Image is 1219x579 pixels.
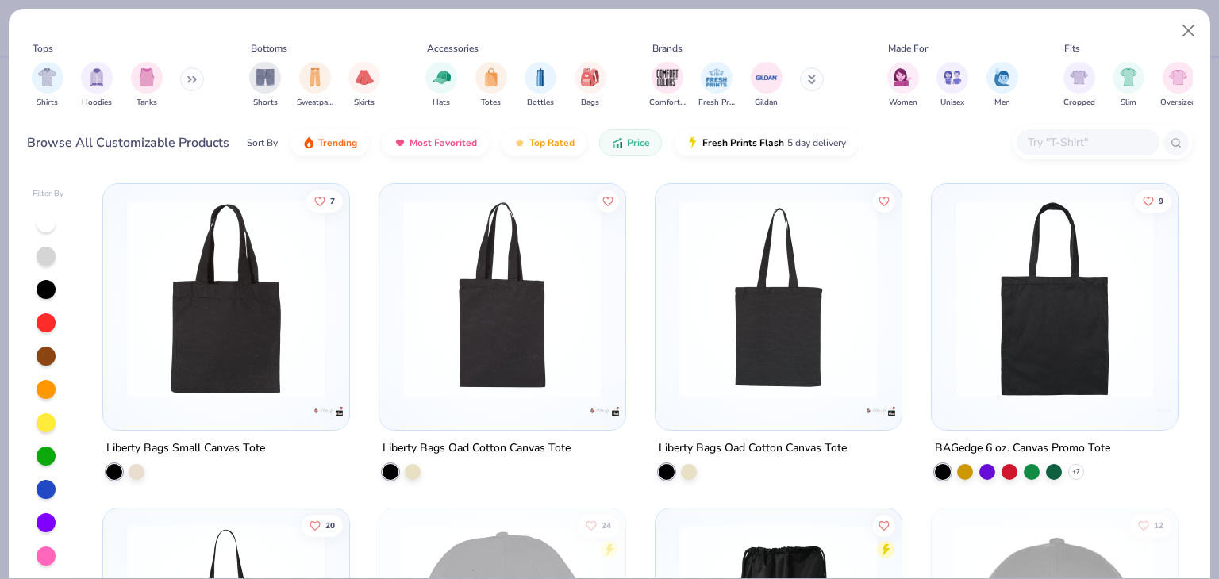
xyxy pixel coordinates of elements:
[1135,190,1171,212] button: Like
[249,62,281,109] button: filter button
[433,97,450,109] span: Hats
[410,136,477,149] span: Most Favorited
[425,62,457,109] div: filter for Hats
[297,62,333,109] button: filter button
[81,62,113,109] div: filter for Hoodies
[675,129,858,156] button: Fresh Prints Flash5 day delivery
[698,62,735,109] button: filter button
[702,136,784,149] span: Fresh Prints Flash
[247,136,278,150] div: Sort By
[331,197,336,205] span: 7
[382,129,489,156] button: Most Favorited
[865,396,897,428] img: Liberty Bags logo
[106,439,265,458] div: Liberty Bags Small Canvas Tote
[1064,41,1080,56] div: Fits
[888,41,928,56] div: Made For
[82,97,112,109] span: Hoodies
[33,41,53,56] div: Tops
[944,68,962,86] img: Unisex Image
[1120,68,1137,86] img: Slim Image
[532,68,549,86] img: Bottles Image
[994,68,1011,86] img: Men Image
[32,62,63,109] button: filter button
[873,514,895,536] button: Like
[502,129,586,156] button: Top Rated
[1169,68,1187,86] img: Oversized Image
[578,514,619,536] button: Like
[787,134,846,152] span: 5 day delivery
[887,62,919,109] div: filter for Women
[627,136,650,149] span: Price
[873,190,895,212] button: Like
[249,62,281,109] div: filter for Shorts
[253,97,278,109] span: Shorts
[433,68,451,86] img: Hats Image
[513,136,526,149] img: TopRated.gif
[318,136,357,149] span: Trending
[137,97,157,109] span: Tanks
[1121,97,1136,109] span: Slim
[1063,62,1095,109] button: filter button
[686,136,699,149] img: flash.gif
[395,200,609,398] img: 023b2e3e-e657-4517-9626-d9b1eed8d70c
[1159,197,1163,205] span: 9
[119,200,333,398] img: 119f3be6-5c8d-4dec-a817-4e77bf7f5439
[698,97,735,109] span: Fresh Prints
[1072,467,1080,477] span: + 7
[297,97,333,109] span: Sweatpants
[889,97,917,109] span: Women
[33,188,64,200] div: Filter By
[481,97,501,109] span: Totes
[394,136,406,149] img: most_fav.gif
[1154,521,1163,529] span: 12
[1063,97,1095,109] span: Cropped
[383,439,571,458] div: Liberty Bags Oad Cotton Canvas Tote
[935,439,1110,458] div: BAGedge 6 oz. Canvas Promo Tote
[948,200,1162,398] img: 27b5c7c3-e969-429a-aedd-a97ddab816ce
[348,62,380,109] div: filter for Skirts
[527,97,554,109] span: Bottles
[705,66,729,90] img: Fresh Prints Image
[354,97,375,109] span: Skirts
[525,62,556,109] div: filter for Bottles
[37,97,58,109] span: Shirts
[306,68,324,86] img: Sweatpants Image
[936,62,968,109] button: filter button
[425,62,457,109] button: filter button
[659,439,847,458] div: Liberty Bags Oad Cotton Canvas Tote
[131,62,163,109] div: filter for Tanks
[131,62,163,109] button: filter button
[302,136,315,149] img: trending.gif
[1174,16,1204,46] button: Close
[597,190,619,212] button: Like
[1160,62,1196,109] button: filter button
[940,97,964,109] span: Unisex
[751,62,783,109] button: filter button
[427,41,479,56] div: Accessories
[589,396,621,428] img: Liberty Bags logo
[475,62,507,109] button: filter button
[581,68,598,86] img: Bags Image
[483,68,500,86] img: Totes Image
[1113,62,1144,109] div: filter for Slim
[1113,62,1144,109] button: filter button
[251,41,287,56] div: Bottoms
[994,97,1010,109] span: Men
[599,129,662,156] button: Price
[326,521,336,529] span: 20
[525,62,556,109] button: filter button
[529,136,575,149] span: Top Rated
[1063,62,1095,109] div: filter for Cropped
[256,68,275,86] img: Shorts Image
[1160,97,1196,109] span: Oversized
[649,62,686,109] button: filter button
[575,62,606,109] div: filter for Bags
[656,66,679,90] img: Comfort Colors Image
[894,68,912,86] img: Women Image
[886,200,1100,398] img: 994e64ce-b01e-4d8b-a3dc-fdbb84b86431
[1070,68,1088,86] img: Cropped Image
[38,68,56,86] img: Shirts Image
[581,97,599,109] span: Bags
[297,62,333,109] div: filter for Sweatpants
[313,396,344,428] img: Liberty Bags logo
